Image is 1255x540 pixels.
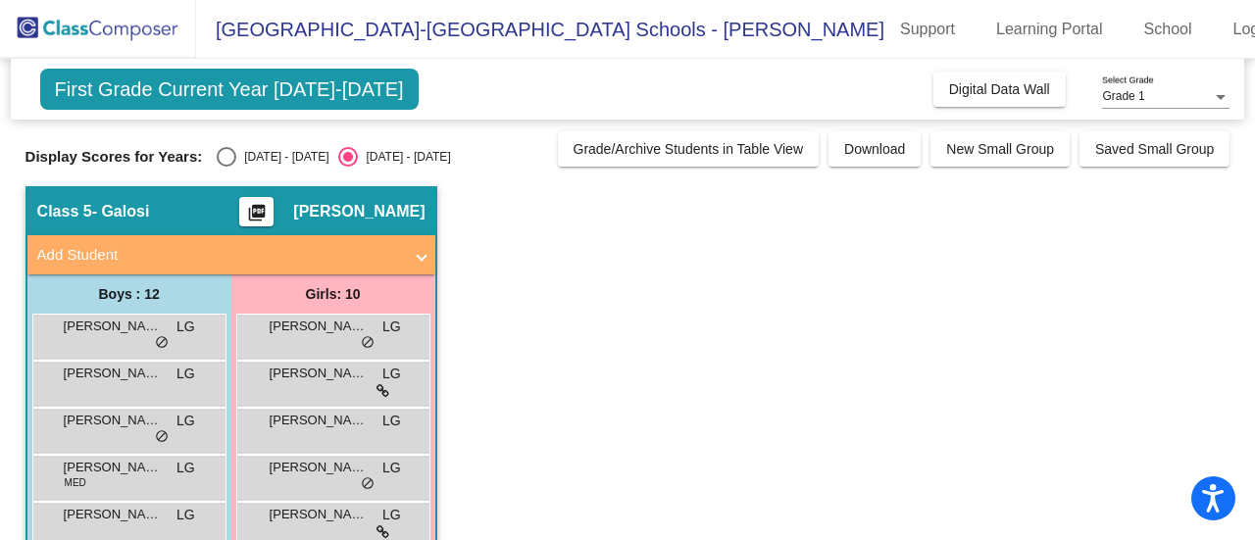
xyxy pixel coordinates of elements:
span: LG [382,317,401,337]
span: do_not_disturb_alt [361,335,375,351]
span: Grade/Archive Students in Table View [574,141,804,157]
span: Grade 1 [1102,89,1144,103]
div: [DATE] - [DATE] [236,148,328,166]
span: [PERSON_NAME] [64,458,162,477]
span: Download [844,141,905,157]
span: New Small Group [946,141,1054,157]
span: do_not_disturb_alt [155,335,169,351]
mat-expansion-panel-header: Add Student [27,235,435,274]
span: MED [65,475,86,490]
span: LG [382,411,401,431]
span: LG [176,411,195,431]
span: [PERSON_NAME] [270,364,368,383]
span: [PERSON_NAME] [64,317,162,336]
span: [PERSON_NAME] [270,411,368,430]
span: [PERSON_NAME] [64,364,162,383]
span: [PERSON_NAME] [64,411,162,430]
span: First Grade Current Year [DATE]-[DATE] [40,69,419,110]
span: Class 5 [37,202,92,221]
div: [DATE] - [DATE] [358,148,450,166]
span: [PERSON_NAME] [293,202,425,221]
span: - Galosi [92,202,150,221]
span: [PERSON_NAME] [270,505,368,524]
button: Digital Data Wall [933,72,1066,107]
button: Print Students Details [239,197,274,226]
span: Display Scores for Years: [25,148,203,166]
button: Download [828,131,921,167]
a: Learning Portal [980,14,1119,45]
span: LG [176,505,195,525]
mat-radio-group: Select an option [217,147,450,167]
span: Digital Data Wall [949,81,1050,97]
span: [GEOGRAPHIC_DATA]-[GEOGRAPHIC_DATA] Schools - [PERSON_NAME] [196,14,884,45]
span: LG [382,458,401,478]
a: Support [884,14,971,45]
div: Boys : 12 [27,274,231,314]
span: LG [176,317,195,337]
span: LG [382,505,401,525]
span: [PERSON_NAME] [270,317,368,336]
div: Girls: 10 [231,274,435,314]
span: do_not_disturb_alt [155,429,169,445]
mat-panel-title: Add Student [37,244,402,267]
span: [PERSON_NAME] [64,505,162,524]
button: New Small Group [930,131,1070,167]
a: School [1129,14,1208,45]
span: LG [382,364,401,384]
span: LG [176,458,195,478]
mat-icon: picture_as_pdf [245,203,269,230]
span: do_not_disturb_alt [361,476,375,492]
button: Grade/Archive Students in Table View [558,131,820,167]
span: [PERSON_NAME] [270,458,368,477]
span: LG [176,364,195,384]
button: Saved Small Group [1079,131,1230,167]
span: Saved Small Group [1095,141,1214,157]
